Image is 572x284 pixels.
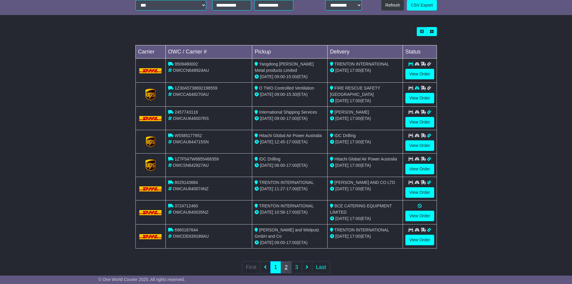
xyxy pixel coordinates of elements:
[330,186,400,192] div: (ETA)
[260,74,273,79] span: [DATE]
[139,116,162,121] img: DHL.png
[286,163,297,168] span: 17:00
[173,163,209,168] span: OWCSN642927AU
[350,68,360,73] span: 17:00
[286,240,297,245] span: 17:00
[255,186,325,192] div: - (ETA)
[173,210,208,215] span: OWCAU640035NZ
[330,203,392,215] span: BCE CATERING EQUIPMENT LIMITED
[260,92,273,97] span: [DATE]
[286,210,297,215] span: 17:00
[139,186,162,191] img: DHL.png
[281,261,292,273] a: 2
[259,180,314,185] span: TRENTON INTERNATIONAL
[274,139,285,144] span: 12:45
[255,62,313,73] span: Yangdong [PERSON_NAME] Metal products Limited
[330,115,400,122] div: (ETA)
[260,240,273,245] span: [DATE]
[173,139,209,144] span: OWCAU644715SN
[139,234,162,239] img: DHL.png
[335,234,349,239] span: [DATE]
[255,162,325,169] div: - (ETA)
[350,116,360,121] span: 17:00
[286,116,297,121] span: 17:00
[334,228,389,232] span: TRENTON INTERNATIONAL
[145,89,156,101] img: GetCarrierServiceLogo
[255,74,325,80] div: - (ETA)
[260,210,273,215] span: [DATE]
[405,164,434,174] a: View Order
[173,234,209,239] span: OWCDE639189AU
[334,62,389,66] span: TRENTON INTERNATIONAL
[405,235,434,245] a: View Order
[255,115,325,122] div: - (ETA)
[350,139,360,144] span: 17:00
[260,163,273,168] span: [DATE]
[145,159,156,171] img: GetCarrierServiceLogo
[98,277,185,282] span: © One World Courier 2025. All rights reserved.
[286,139,297,144] span: 17:00
[350,234,360,239] span: 17:00
[330,98,400,104] div: (ETA)
[274,116,285,121] span: 09:00
[255,139,325,145] div: - (ETA)
[335,68,349,73] span: [DATE]
[174,203,198,208] span: 3724712460
[330,215,400,222] div: (ETA)
[291,261,302,273] a: 3
[260,139,273,144] span: [DATE]
[174,157,219,161] span: 1Z7F547W6855468359
[334,133,356,138] span: IDC Drilling
[174,133,202,138] span: W5585177952
[173,116,209,121] span: OWCAU646007RS
[334,180,395,185] span: [PERSON_NAME] AND CO LTD
[330,162,400,169] div: (ETA)
[335,216,349,221] span: [DATE]
[286,92,297,97] span: 15:30
[405,211,434,221] a: View Order
[274,74,285,79] span: 09:00
[174,180,198,185] span: 8029143684
[259,110,317,115] span: International Shipping Services
[174,62,198,66] span: 9509480002
[174,110,198,115] span: 2457743116
[139,210,162,215] img: DHL.png
[335,116,349,121] span: [DATE]
[135,45,165,59] td: Carrier
[274,240,285,245] span: 09:00
[350,186,360,191] span: 17:00
[350,98,360,103] span: 17:00
[174,86,217,90] span: 1Z30A5738692196559
[330,139,400,145] div: (ETA)
[335,98,349,103] span: [DATE]
[165,45,252,59] td: OWC / Carrier #
[330,86,380,97] span: FIRE RESCUE SAFETY [GEOGRAPHIC_DATA]
[405,140,434,151] a: View Order
[260,116,273,121] span: [DATE]
[405,187,434,198] a: View Order
[260,186,273,191] span: [DATE]
[274,210,285,215] span: 10:58
[173,68,209,73] span: OWCCN648924AU
[405,93,434,103] a: View Order
[259,86,314,90] span: O TWO Controlled Ventilation
[286,186,297,191] span: 17:00
[274,92,285,97] span: 09:00
[286,74,297,79] span: 15:00
[173,92,209,97] span: OWCCA648270AU
[350,216,360,221] span: 17:00
[270,261,281,273] a: 1
[252,45,328,59] td: Pickup
[312,261,330,273] a: Last
[334,157,397,161] span: Hitachi Global Air Power Australia
[259,157,280,161] span: IDC Drilling
[330,233,400,240] div: (ETA)
[144,136,156,148] img: UPS.png
[274,186,285,191] span: 11:27
[335,163,349,168] span: [DATE]
[255,209,325,215] div: - (ETA)
[335,139,349,144] span: [DATE]
[139,68,162,73] img: DHL.png
[403,45,437,59] td: Status
[259,133,322,138] span: Hitachi Global Air Power Australia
